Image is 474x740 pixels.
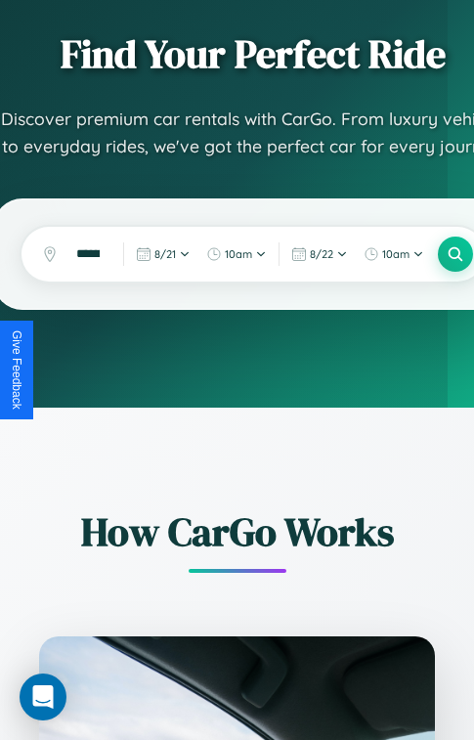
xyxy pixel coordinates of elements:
div: Open Intercom Messenger [20,674,66,720]
span: 10am [225,247,252,261]
span: 8 / 21 [154,247,176,261]
button: 8/22 [285,242,354,266]
span: 10am [382,247,409,261]
div: Give Feedback [10,330,23,410]
button: 10am [200,242,273,266]
button: 10am [358,242,430,266]
span: 8 / 22 [310,247,333,261]
h2: How CarGo Works [39,505,435,558]
button: 8/21 [130,242,196,266]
